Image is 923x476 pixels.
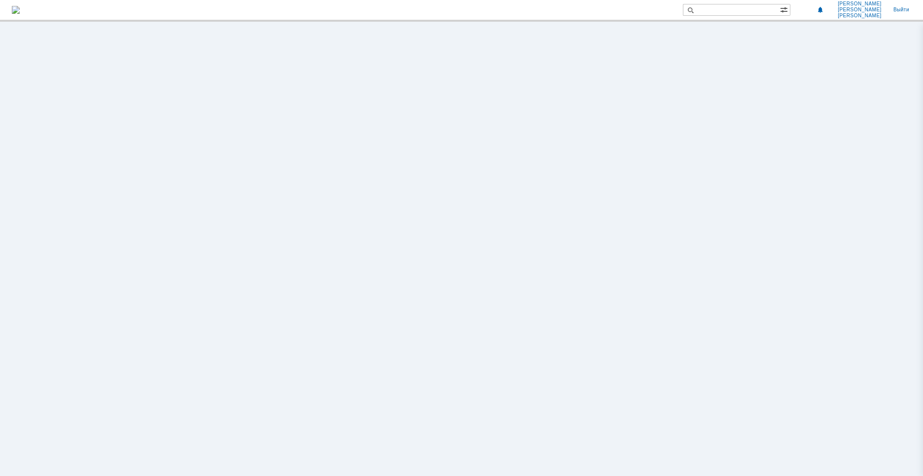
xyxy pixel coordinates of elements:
span: [PERSON_NAME] [838,13,882,19]
a: Перейти на домашнюю страницу [12,6,20,14]
span: Расширенный поиск [780,4,790,14]
img: logo [12,6,20,14]
span: [PERSON_NAME] [838,7,882,13]
span: [PERSON_NAME] [838,1,882,7]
